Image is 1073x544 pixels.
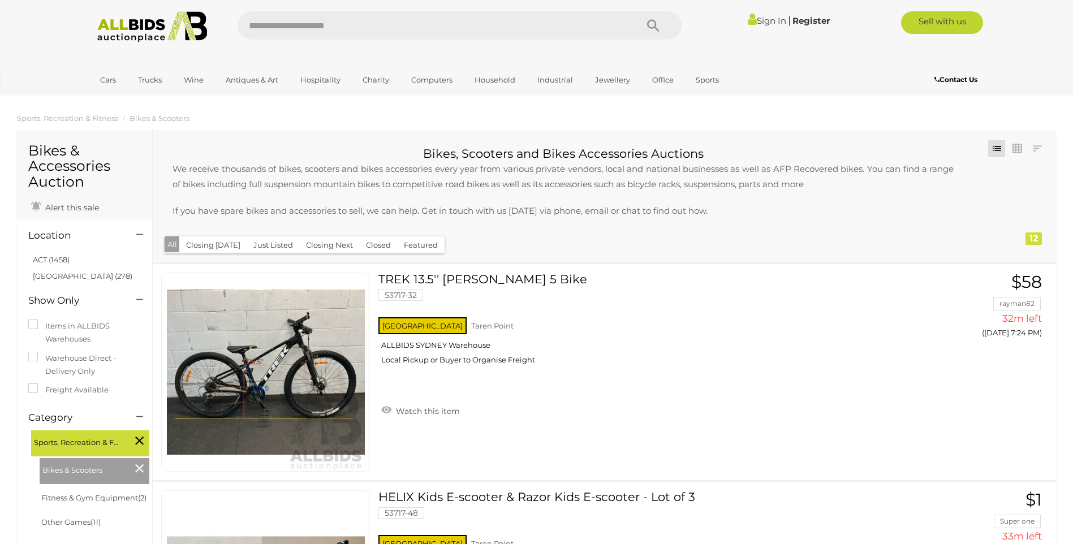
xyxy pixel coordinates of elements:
[33,255,70,264] a: ACT (1458)
[588,71,637,89] a: Jewellery
[404,71,460,89] a: Computers
[176,71,211,89] a: Wine
[688,71,726,89] a: Sports
[161,203,965,218] p: If you have spare bikes and accessories to sell, we can help. Get in touch with us [DATE] via pho...
[1011,271,1042,292] span: $58
[42,202,99,213] span: Alert this sale
[218,71,286,89] a: Antiques & Art
[625,11,682,40] button: Search
[161,147,965,160] h2: Bikes, Scooters and Bikes Accessories Auctions
[355,71,397,89] a: Charity
[530,71,580,89] a: Industrial
[397,236,445,254] button: Featured
[41,517,101,526] a: Other Games(11)
[93,71,123,89] a: Cars
[934,74,980,86] a: Contact Us
[914,273,1045,343] a: $58 rayman82 32m left ([DATE] 7:24 PM)
[130,114,189,123] a: Bikes & Scooters
[792,15,830,26] a: Register
[165,236,180,253] button: All
[167,273,365,471] img: 53717-32a.jpeg
[934,75,977,84] b: Contact Us
[299,236,360,254] button: Closing Next
[28,412,119,423] h4: Category
[901,11,983,34] a: Sell with us
[28,383,109,396] label: Freight Available
[28,295,119,306] h4: Show Only
[28,198,102,215] a: Alert this sale
[247,236,300,254] button: Just Listed
[387,273,897,373] a: TREK 13.5'' [PERSON_NAME] 5 Bike 53717-32 [GEOGRAPHIC_DATA] Taren Point ALLBIDS SYDNEY Warehouse ...
[28,143,141,190] h1: Bikes & Accessories Auction
[393,406,460,416] span: Watch this item
[91,517,101,526] span: (11)
[138,493,146,502] span: (2)
[91,11,214,42] img: Allbids.com.au
[42,461,127,477] span: Bikes & Scooters
[467,71,523,89] a: Household
[131,71,169,89] a: Trucks
[161,161,965,192] p: We receive thousands of bikes, scooters and bikes accessories every year from various private ven...
[1025,489,1042,510] span: $1
[378,401,463,418] a: Watch this item
[788,14,791,27] span: |
[179,236,247,254] button: Closing [DATE]
[28,230,119,241] h4: Location
[748,15,786,26] a: Sign In
[17,114,118,123] a: Sports, Recreation & Fitness
[28,320,141,346] label: Items in ALLBIDS Warehouses
[645,71,681,89] a: Office
[293,71,348,89] a: Hospitality
[359,236,398,254] button: Closed
[28,352,141,378] label: Warehouse Direct - Delivery Only
[33,271,132,280] a: [GEOGRAPHIC_DATA] (278)
[93,89,188,108] a: [GEOGRAPHIC_DATA]
[1025,232,1042,245] div: 12
[34,433,119,449] span: Sports, Recreation & Fitness
[41,493,146,502] a: Fitness & Gym Equipment(2)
